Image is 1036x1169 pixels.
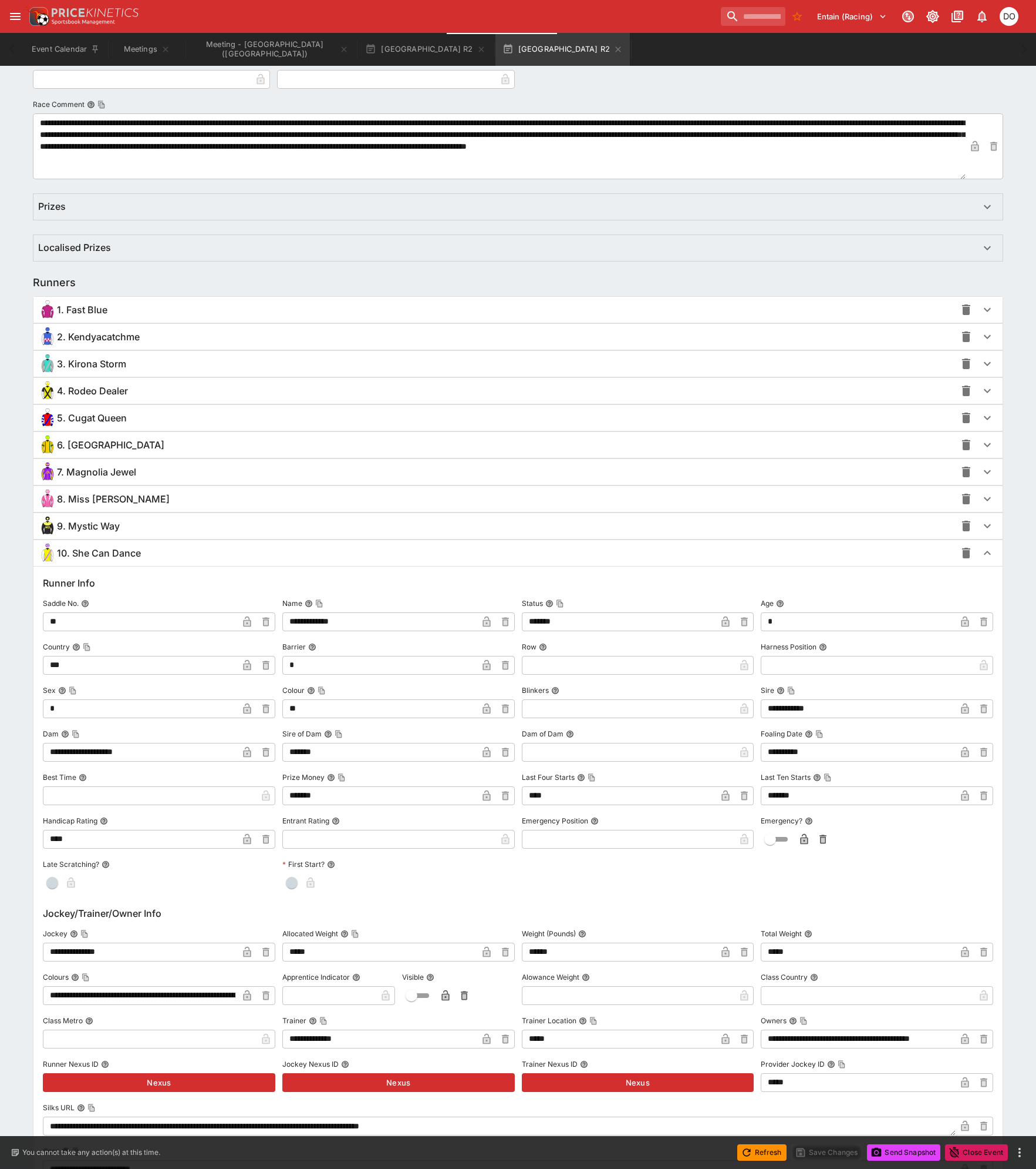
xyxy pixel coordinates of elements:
[577,773,585,782] button: Last Four StartsCopy To Clipboard
[61,730,69,738] button: DamCopy To Clipboard
[897,6,919,27] button: Connected to PK
[282,1059,339,1069] p: Jockey Nexus ID
[57,385,128,397] span: 4. Rodeo Dealer
[1013,1145,1027,1160] button: more
[101,1060,109,1068] button: Runner Nexus ID
[341,1060,349,1068] button: Jockey Nexus ID
[761,598,774,608] p: Age
[52,19,115,25] img: Sportsbook Management
[815,730,824,738] button: Copy To Clipboard
[82,973,90,982] button: Copy To Clipboard
[100,817,108,825] button: Handicap Rating
[402,972,424,982] p: Visible
[38,408,57,427] img: cugat-queen_64x64.png
[43,598,79,608] p: Saddle No.
[282,816,329,826] p: Entrant Rating
[579,1017,587,1025] button: Trainer LocationCopy To Clipboard
[38,354,57,373] img: kirona-storm_64x64.png
[57,412,127,424] span: 5. Cugat Queen
[327,773,335,782] button: Prize MoneyCopy To Clipboard
[38,490,57,508] img: miss-graysea_64x64.png
[761,642,816,652] p: Harness Position
[761,729,802,739] p: Foaling Date
[551,686,559,695] button: Blinkers
[582,973,590,982] button: Alowance Weight
[97,101,106,109] button: Copy To Clipboard
[522,1073,754,1092] button: Nexus
[22,1147,160,1158] p: You cannot take any action(s) at this time.
[57,439,164,451] span: 6. [GEOGRAPHIC_DATA]
[805,730,813,738] button: Foaling DateCopy To Clipboard
[57,547,141,560] span: 10. She Can Dance
[324,730,332,738] button: Sire of DamCopy To Clipboard
[43,1016,83,1026] p: Class Metro
[522,816,588,826] p: Emergency Position
[282,929,338,939] p: Allocated Weight
[721,7,785,26] input: search
[83,643,91,651] button: Copy To Clipboard
[282,685,305,695] p: Colour
[109,33,184,66] button: Meetings
[79,773,87,782] button: Best Time
[799,1017,808,1025] button: Copy To Clipboard
[813,773,821,782] button: Last Ten StartsCopy To Clipboard
[43,685,56,695] p: Sex
[318,686,326,695] button: Copy To Clipboard
[43,642,70,652] p: Country
[761,929,802,939] p: Total Weight
[43,772,76,782] p: Best Time
[282,1016,306,1026] p: Trainer
[522,598,543,608] p: Status
[43,972,69,982] p: Colours
[80,930,89,938] button: Copy To Clipboard
[38,200,66,213] h6: Prizes
[804,930,812,938] button: Total Weight
[309,1017,317,1025] button: TrainerCopy To Clipboard
[580,1060,588,1068] button: Trainer Nexus ID
[522,929,576,939] p: Weight (Pounds)
[307,686,315,695] button: ColourCopy To Clipboard
[43,729,59,739] p: Dam
[338,773,346,782] button: Copy To Clipboard
[588,773,596,782] button: Copy To Clipboard
[282,729,322,739] p: Sire of Dam
[838,1060,846,1068] button: Copy To Clipboard
[945,1144,1008,1161] button: Close Event
[33,99,85,109] p: Race Comment
[43,1059,99,1069] p: Runner Nexus ID
[827,1060,835,1068] button: Provider Jockey IDCopy To Clipboard
[327,860,335,869] button: First Start?
[72,730,80,738] button: Copy To Clipboard
[761,972,808,982] p: Class Country
[737,1144,787,1161] button: Refresh
[789,1017,797,1025] button: OwnersCopy To Clipboard
[971,6,993,27] button: Notifications
[522,729,563,739] p: Dam of Dam
[358,33,492,66] button: [GEOGRAPHIC_DATA] R2
[305,599,313,608] button: NameCopy To Clipboard
[38,517,57,535] img: mystic-way_64x64.png
[810,7,894,26] button: Select Tenant
[819,643,827,651] button: Harness Position
[589,1017,598,1025] button: Copy To Clipboard
[43,816,97,826] p: Handicap Rating
[761,1016,787,1026] p: Owners
[867,1144,940,1161] button: Send Snapshot
[43,906,993,920] h6: Jockey/Trainer/Owner Info
[495,33,630,66] button: [GEOGRAPHIC_DATA] R2
[87,1104,96,1112] button: Copy To Clipboard
[38,544,57,562] img: she-can-dance_64x64.png
[282,642,306,652] p: Barrier
[282,972,350,982] p: Apprentice Indicator
[352,973,360,982] button: Apprentice Indicator
[70,930,78,938] button: JockeyCopy To Clipboard
[810,973,818,982] button: Class Country
[72,643,80,651] button: CountryCopy To Clipboard
[315,599,323,608] button: Copy To Clipboard
[38,242,111,254] h6: Localised Prizes
[340,930,349,938] button: Allocated WeightCopy To Clipboard
[824,773,832,782] button: Copy To Clipboard
[282,1073,515,1092] button: Nexus
[788,7,806,26] button: No Bookmarks
[5,6,26,27] button: open drawer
